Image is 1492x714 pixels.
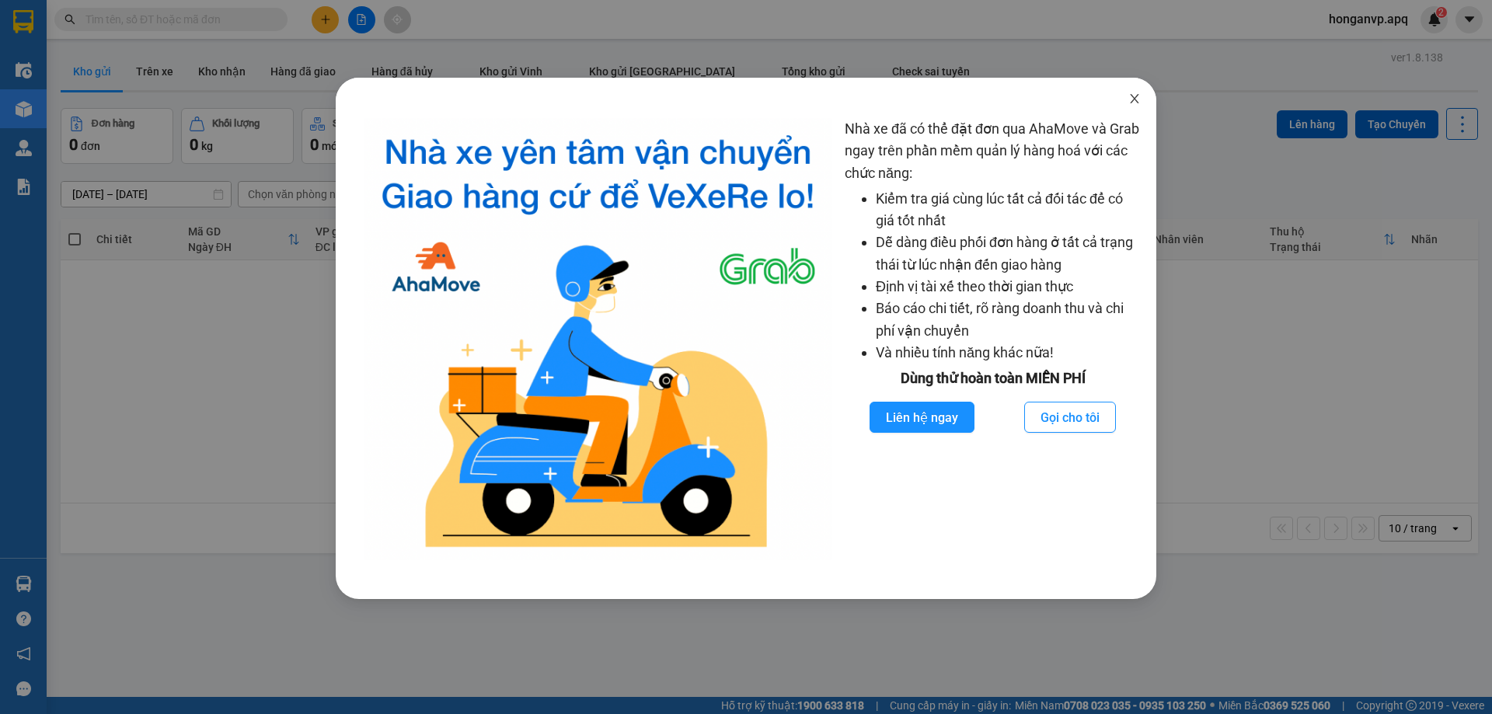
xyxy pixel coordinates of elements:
[1128,92,1141,105] span: close
[876,276,1141,298] li: Định vị tài xế theo thời gian thực
[845,118,1141,560] div: Nhà xe đã có thể đặt đơn qua AhaMove và Grab ngay trên phần mềm quản lý hàng hoá với các chức năng:
[876,188,1141,232] li: Kiểm tra giá cùng lúc tất cả đối tác để có giá tốt nhất
[845,367,1141,389] div: Dùng thử hoàn toàn MIỄN PHÍ
[1024,402,1116,433] button: Gọi cho tôi
[1113,78,1156,121] button: Close
[1041,408,1100,427] span: Gọi cho tôi
[364,118,832,560] img: logo
[870,402,974,433] button: Liên hệ ngay
[876,232,1141,276] li: Dễ dàng điều phối đơn hàng ở tất cả trạng thái từ lúc nhận đến giao hàng
[876,342,1141,364] li: Và nhiều tính năng khác nữa!
[886,408,958,427] span: Liên hệ ngay
[876,298,1141,342] li: Báo cáo chi tiết, rõ ràng doanh thu và chi phí vận chuyển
